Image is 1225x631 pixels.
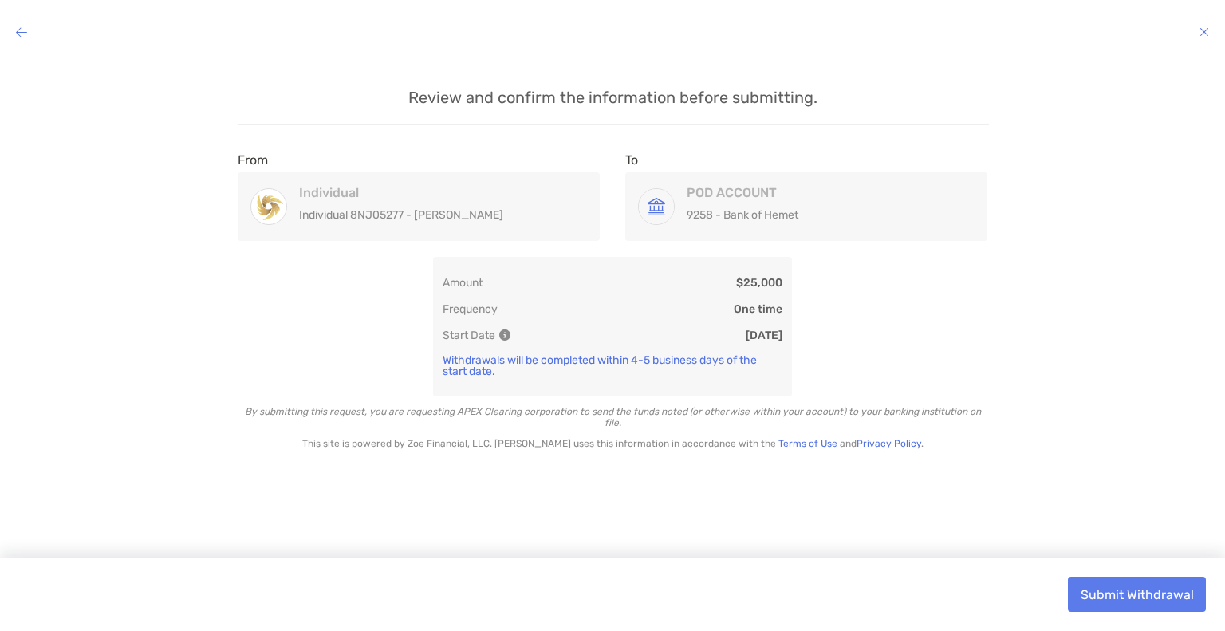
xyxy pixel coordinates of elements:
[746,329,782,342] p: [DATE]
[625,152,638,168] label: To
[299,185,569,200] h4: Individual
[299,205,569,225] p: Individual 8NJ05277 - [PERSON_NAME]
[857,438,921,449] a: Privacy Policy
[443,355,782,377] p: Withdrawals will be completed within 4-5 business days of the start date.
[734,302,782,316] p: One time
[238,88,987,108] p: Review and confirm the information before submitting.
[238,406,987,428] p: By submitting this request, you are requesting APEX Clearing corporation to send the funds noted ...
[639,189,674,224] img: POD ACCOUNT
[251,190,286,224] img: Individual
[443,276,483,290] p: Amount
[238,438,987,449] p: This site is powered by Zoe Financial, LLC. [PERSON_NAME] uses this information in accordance wit...
[687,205,957,225] p: 9258 - Bank of Hemet
[1068,577,1206,612] button: Submit Withdrawal
[443,302,498,316] p: Frequency
[778,438,837,449] a: Terms of Use
[238,152,268,168] label: From
[687,185,957,200] h4: POD ACCOUNT
[736,276,782,290] p: $25,000
[443,329,509,342] p: Start Date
